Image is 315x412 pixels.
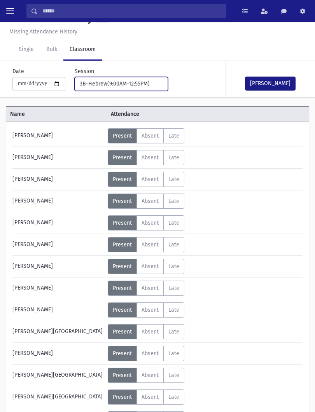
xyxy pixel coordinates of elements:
a: Bulk [40,39,63,61]
button: [PERSON_NAME] [245,77,296,91]
span: Absent [142,154,159,161]
span: Late [168,154,179,161]
div: [PERSON_NAME] [9,128,108,143]
span: Late [168,198,179,204]
span: Absent [142,198,159,204]
span: Late [168,176,179,183]
div: [PERSON_NAME] [9,237,108,252]
span: Present [113,133,132,139]
button: 3B-Hebrew(9:00AM-12:55PM) [75,77,168,91]
button: toggle menu [3,4,17,18]
span: Late [168,372,179,379]
span: Present [113,307,132,313]
u: Missing Attendance History [9,28,77,35]
span: Absent [142,263,159,270]
span: Absent [142,176,159,183]
div: [PERSON_NAME] [9,346,108,361]
span: Absent [142,241,159,248]
div: [PERSON_NAME] [9,215,108,230]
div: [PERSON_NAME] [9,281,108,296]
div: [PERSON_NAME][GEOGRAPHIC_DATA] [9,368,108,383]
div: [PERSON_NAME][GEOGRAPHIC_DATA] [9,324,108,339]
span: Absent [142,285,159,292]
span: Late [168,307,179,313]
div: AttTypes [108,150,184,165]
div: [PERSON_NAME] [9,194,108,209]
span: Present [113,350,132,357]
span: Present [113,372,132,379]
div: AttTypes [108,346,184,361]
span: Present [113,198,132,204]
span: Present [113,220,132,226]
span: Absent [142,372,159,379]
div: AttTypes [108,237,184,252]
div: AttTypes [108,368,184,383]
span: Late [168,328,179,335]
div: 3B-Hebrew(9:00AM-12:55PM) [80,80,157,88]
label: Session [75,67,94,75]
div: AttTypes [108,128,184,143]
span: Absent [142,350,159,357]
span: Late [168,350,179,357]
div: AttTypes [108,324,184,339]
div: [PERSON_NAME] [9,302,108,318]
span: Attendance [107,110,283,118]
span: Late [168,263,179,270]
span: Present [113,154,132,161]
div: AttTypes [108,259,184,274]
span: Late [168,285,179,292]
label: Date [12,67,24,75]
span: Present [113,176,132,183]
span: Late [168,133,179,139]
span: Present [113,241,132,248]
a: Missing Attendance History [6,28,77,35]
div: [PERSON_NAME] [9,172,108,187]
span: Late [168,220,179,226]
div: AttTypes [108,302,184,318]
span: Absent [142,307,159,313]
span: Present [113,285,132,292]
span: Name [6,110,107,118]
span: Late [168,241,179,248]
span: Absent [142,328,159,335]
span: Present [113,328,132,335]
a: Classroom [63,39,102,61]
div: [PERSON_NAME] [9,150,108,165]
div: AttTypes [108,194,184,209]
a: Single [12,39,40,61]
input: Search [38,4,226,18]
div: [PERSON_NAME] [9,259,108,274]
span: Absent [142,133,159,139]
div: [PERSON_NAME][GEOGRAPHIC_DATA] [9,389,108,405]
span: Absent [142,220,159,226]
div: AttTypes [108,215,184,230]
div: AttTypes [108,172,184,187]
div: AttTypes [108,281,184,296]
span: Present [113,263,132,270]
